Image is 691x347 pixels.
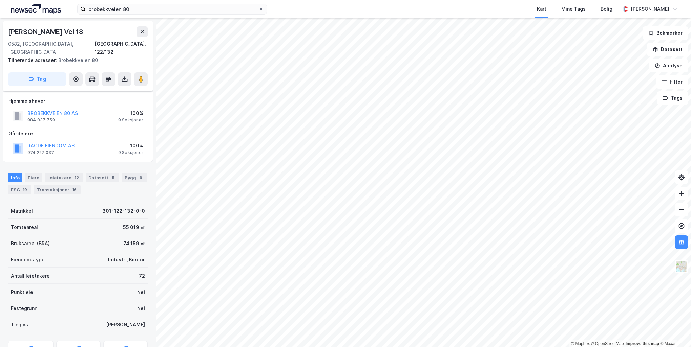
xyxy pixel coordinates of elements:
div: Punktleie [11,288,33,296]
div: Brobekkveien 80 [8,56,142,64]
div: [PERSON_NAME] [631,5,669,13]
div: 5 [110,174,117,181]
a: Mapbox [571,341,590,346]
button: Analyse [649,59,688,72]
div: Eiere [25,173,42,182]
div: Mine Tags [561,5,586,13]
div: Bygg [122,173,147,182]
div: Gårdeiere [8,130,147,138]
div: Kontrollprogram for chat [657,315,691,347]
div: Bruksareal (BRA) [11,239,50,248]
div: Hjemmelshaver [8,97,147,105]
div: Bolig [601,5,612,13]
div: 974 227 037 [27,150,54,155]
div: Antall leietakere [11,272,50,280]
div: Info [8,173,22,182]
a: OpenStreetMap [591,341,624,346]
div: 301-122-132-0-0 [102,207,145,215]
div: Datasett [86,173,119,182]
div: [PERSON_NAME] Vei 18 [8,26,85,37]
button: Tag [8,72,66,86]
div: Industri, Kontor [108,256,145,264]
span: Tilhørende adresser: [8,57,58,63]
div: 9 Seksjoner [118,150,143,155]
div: 100% [118,142,143,150]
div: 16 [71,186,78,193]
div: 9 Seksjoner [118,117,143,123]
div: ESG [8,185,31,194]
div: Tinglyst [11,321,30,329]
div: Nei [137,288,145,296]
div: Nei [137,304,145,313]
div: [GEOGRAPHIC_DATA], 122/132 [95,40,148,56]
div: Leietakere [45,173,83,182]
img: Z [675,260,688,273]
div: Tomteareal [11,223,38,231]
button: Datasett [647,43,688,56]
div: 0582, [GEOGRAPHIC_DATA], [GEOGRAPHIC_DATA] [8,40,95,56]
div: 984 037 759 [27,117,55,123]
div: 74 159 ㎡ [123,239,145,248]
div: Eiendomstype [11,256,45,264]
input: Søk på adresse, matrikkel, gårdeiere, leietakere eller personer [86,4,258,14]
div: 100% [118,109,143,117]
div: 9 [138,174,144,181]
div: Matrikkel [11,207,33,215]
div: Kart [537,5,546,13]
a: Improve this map [626,341,659,346]
div: Festegrunn [11,304,37,313]
div: 19 [21,186,28,193]
iframe: Chat Widget [657,315,691,347]
img: logo.a4113a55bc3d86da70a041830d287a7e.svg [11,4,61,14]
div: 55 019 ㎡ [123,223,145,231]
div: 72 [73,174,80,181]
div: [PERSON_NAME] [106,321,145,329]
button: Tags [657,91,688,105]
button: Bokmerker [643,26,688,40]
div: Transaksjoner [34,185,81,194]
div: 72 [139,272,145,280]
button: Filter [656,75,688,89]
